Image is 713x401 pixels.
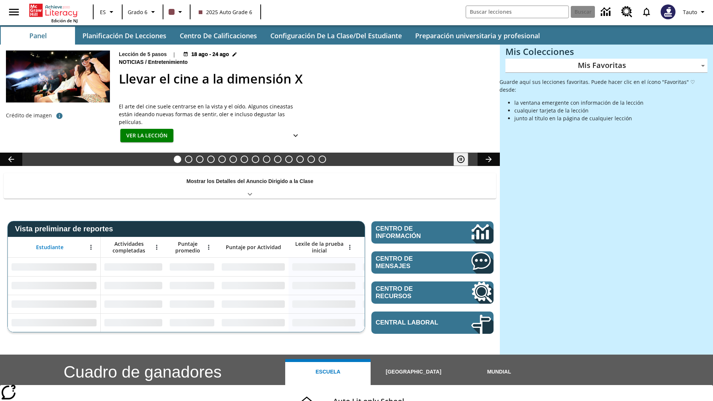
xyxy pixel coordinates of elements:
div: Sin datos, [101,295,166,313]
span: / [145,59,147,65]
li: la ventana emergente con información de la lección [514,99,707,107]
span: Puntaje por Actividad [226,244,281,251]
div: Mostrar los Detalles del Anuncio Dirigido a la Clase [4,173,496,199]
div: Sin datos, [166,258,218,276]
button: Pausar [453,153,468,166]
a: Notificaciones [637,2,656,22]
button: Ver la lección [120,129,173,143]
button: Abrir menú [85,242,97,253]
p: Mostrar los Detalles del Anuncio Dirigido a la Clase [186,177,313,185]
span: Estudiante [36,244,64,251]
a: Central laboral [371,312,494,334]
button: Preparación universitaria y profesional [409,27,546,45]
span: 2025 Auto Grade 6 [199,8,252,16]
button: Configuración de la clase/del estudiante [264,27,408,45]
a: Centro de información [596,2,617,22]
span: Puntaje promedio [170,241,205,254]
button: Diapositiva 5 ¿Los autos del futuro? [218,156,226,163]
p: Crédito de imagen [6,112,52,119]
button: [GEOGRAPHIC_DATA] [371,359,456,385]
div: Sin datos, [359,276,430,295]
button: Carrusel de lecciones, seguir [478,153,500,166]
div: Sin datos, [359,313,430,332]
span: ES [100,8,106,16]
li: cualquier tarjeta de la lección [514,107,707,114]
span: Noticias [119,58,145,66]
a: Centro de recursos, Se abrirá en una pestaña nueva. [617,2,637,22]
button: Diapositiva 12 ¡Hurra por el Día de la Constitución! [296,156,304,163]
p: Guarde aquí sus lecciones favoritas. Puede hacer clic en el ícono "Favoritas" ♡ desde: [499,78,707,94]
button: Crédito de foto: The Asahi Shimbun vía Getty Images [52,109,67,123]
div: Sin datos, [359,295,430,313]
div: Sin datos, [101,313,166,332]
span: Tauto [683,8,697,16]
span: Edición de NJ [51,18,78,23]
span: Grado 6 [128,8,147,16]
a: Centro de mensajes [371,251,494,274]
span: Lexile de la prueba inicial [292,241,346,254]
button: El color de la clase es café oscuro. Cambiar el color de la clase. [166,5,188,19]
div: Portada [29,2,78,23]
span: Actividades completadas [104,241,153,254]
span: Central laboral [376,319,449,326]
button: Diapositiva 4 Niños con trabajos sucios [207,156,215,163]
button: Planificación de lecciones [76,27,172,45]
div: Sin datos, [101,258,166,276]
a: Centro de recursos, Se abrirá en una pestaña nueva. [371,281,494,304]
button: Diapositiva 10 La invasión de los CD con Internet [274,156,281,163]
button: Diapositiva 2 ¿Todos a bordo del Hyperloop? [185,156,192,163]
span: Centro de mensajes [376,255,449,270]
button: Diapositiva 11 Cocina nativoamericana [285,156,293,163]
button: Abrir menú [151,242,162,253]
div: Mis Favoritas [505,59,707,73]
button: Escoja un nuevo avatar [656,2,680,22]
button: 18 ago - 24 ago Elegir fechas [182,50,238,58]
span: | [173,50,176,58]
button: Diapositiva 14 El equilibrio de la Constitución [319,156,326,163]
h3: Mis Colecciones [505,46,707,57]
button: Diapositiva 13 En memoria de la jueza O'Connor [307,156,315,163]
div: Sin datos, [166,313,218,332]
button: Panel [1,27,75,45]
button: Abrir menú [344,242,355,253]
button: Diapositiva 9 La moda en la antigua Roma [263,156,270,163]
span: Centro de recursos [376,285,449,300]
button: Lenguaje: ES, Selecciona un idioma [96,5,120,19]
div: El arte del cine suele centrarse en la vista y el oído. Algunos cineastas están ideando nuevas fo... [119,102,305,126]
div: Sin datos, [166,276,218,295]
button: Escuela [285,359,371,385]
button: Diapositiva 3 ¿Lo quieres con papas fritas? [196,156,204,163]
button: Abrir el menú lateral [3,1,25,23]
div: Pausar [453,153,476,166]
button: Centro de calificaciones [174,27,263,45]
div: Sin datos, [166,295,218,313]
button: Perfil/Configuración [680,5,710,19]
li: junto al título en la página de cualquier lección [514,114,707,122]
button: Mundial [456,359,542,385]
a: Portada [29,3,78,18]
button: Diapositiva 6 Los últimos colonos [229,156,237,163]
a: Centro de información [371,221,494,244]
span: Vista preliminar de reportes [15,225,117,233]
button: Ver más [288,129,303,143]
img: Avatar [661,4,675,19]
div: Sin datos, [101,276,166,295]
button: Diapositiva 1 Llevar el cine a la dimensión X [174,156,181,163]
input: Buscar campo [466,6,569,18]
p: Lección de 5 pasos [119,50,167,58]
img: El panel situado frente a los asientos rocía con agua nebulizada al feliz público en un cine equi... [6,50,110,102]
span: 18 ago - 24 ago [191,50,229,58]
span: Entretenimiento [148,58,189,66]
button: Diapositiva 8 La historia de terror del tomate [252,156,259,163]
h2: Llevar el cine a la dimensión X [119,69,491,88]
button: Abrir menú [203,242,214,253]
span: Centro de información [376,225,446,240]
button: Grado: Grado 6, Elige un grado [125,5,160,19]
button: Diapositiva 7 Energía solar para todos [241,156,248,163]
div: Sin datos, [359,258,430,276]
